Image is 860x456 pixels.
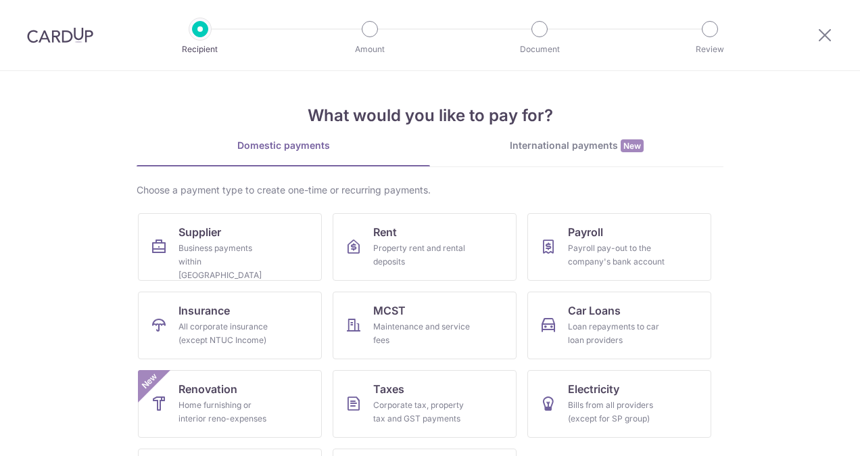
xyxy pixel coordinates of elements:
[373,381,404,397] span: Taxes
[137,104,723,128] h4: What would you like to pay for?
[660,43,760,56] p: Review
[178,242,276,282] div: Business payments within [GEOGRAPHIC_DATA]
[568,224,603,240] span: Payroll
[568,320,665,347] div: Loan repayments to car loan providers
[30,9,58,22] span: Help
[568,302,621,319] span: Car Loans
[489,43,590,56] p: Document
[178,224,221,240] span: Supplier
[373,224,397,240] span: Rent
[178,398,276,426] div: Home furnishing or interior reno-expenses
[373,302,406,319] span: MCST
[430,139,723,153] div: International payments
[139,370,161,392] span: New
[178,320,276,347] div: All corporate insurance (except NTUC Income)
[138,370,322,438] a: RenovationHome furnishing or interior reno-expensesNew
[178,381,237,397] span: Renovation
[138,213,322,281] a: SupplierBusiness payments within [GEOGRAPHIC_DATA]
[138,292,322,359] a: InsuranceAll corporate insurance (except NTUC Income)
[527,370,711,438] a: ElectricityBills from all providers (except for SP group)
[178,302,230,319] span: Insurance
[333,213,517,281] a: RentProperty rent and rental deposits
[137,183,723,197] div: Choose a payment type to create one-time or recurring payments.
[137,139,430,152] div: Domestic payments
[621,139,644,152] span: New
[320,43,420,56] p: Amount
[27,27,93,43] img: CardUp
[373,398,471,426] div: Corporate tax, property tax and GST payments
[333,292,517,359] a: MCSTMaintenance and service fees
[527,213,711,281] a: PayrollPayroll pay-out to the company's bank account
[150,43,250,56] p: Recipient
[568,381,619,397] span: Electricity
[527,292,711,359] a: Car LoansLoan repayments to car loan providers
[568,398,665,426] div: Bills from all providers (except for SP group)
[373,320,471,347] div: Maintenance and service fees
[568,242,665,269] div: Payroll pay-out to the company's bank account
[333,370,517,438] a: TaxesCorporate tax, property tax and GST payments
[373,242,471,269] div: Property rent and rental deposits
